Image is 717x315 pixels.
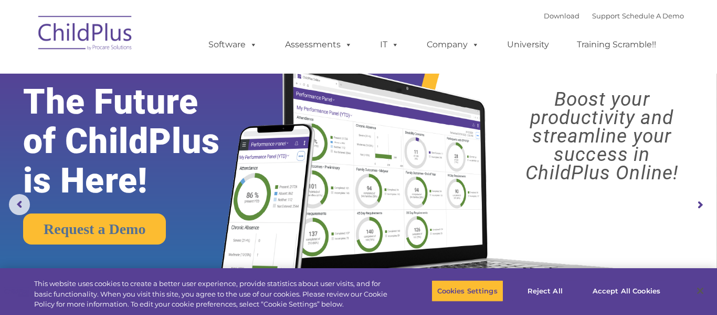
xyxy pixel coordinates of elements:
span: Last name [146,69,178,77]
a: Request a Demo [23,214,166,245]
a: Company [416,34,490,55]
a: Software [198,34,268,55]
a: University [497,34,560,55]
button: Cookies Settings [431,280,503,302]
rs-layer: The Future of ChildPlus is Here! [23,82,252,200]
a: Support [592,12,620,20]
button: Close [689,279,712,302]
button: Accept All Cookies [587,280,666,302]
a: Assessments [275,34,363,55]
rs-layer: Boost your productivity and streamline your success in ChildPlus Online! [495,90,708,182]
img: ChildPlus by Procare Solutions [33,8,138,61]
font: | [544,12,684,20]
a: Training Scramble!! [566,34,667,55]
a: Download [544,12,579,20]
a: IT [370,34,409,55]
a: Schedule A Demo [622,12,684,20]
button: Reject All [512,280,578,302]
div: This website uses cookies to create a better user experience, provide statistics about user visit... [34,279,394,310]
span: Phone number [146,113,191,120]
